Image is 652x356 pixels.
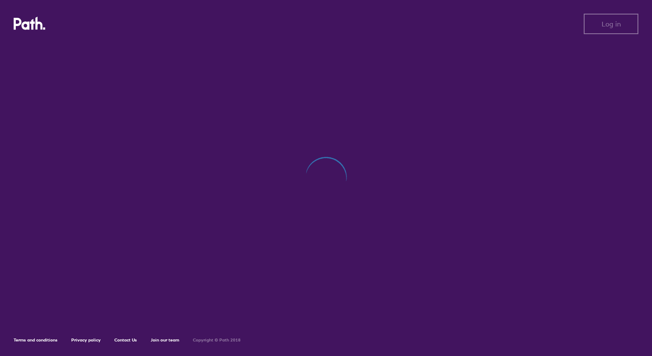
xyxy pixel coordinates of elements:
[71,337,101,343] a: Privacy policy
[193,338,241,343] h6: Copyright © Path 2018
[602,20,621,28] span: Log in
[114,337,137,343] a: Contact Us
[584,14,638,34] button: Log in
[151,337,179,343] a: Join our team
[14,337,58,343] a: Terms and conditions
